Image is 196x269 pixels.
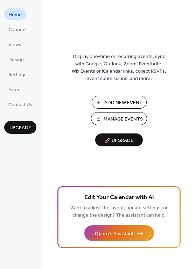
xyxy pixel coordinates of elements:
[8,41,21,49] span: Views
[91,112,147,125] button: Manage Events
[4,53,28,65] a: Design
[4,121,36,134] button: Upgrade
[84,193,154,203] span: Edit Your Calendar with AI
[8,11,22,19] span: Home
[4,99,36,110] a: Contact Us
[95,230,134,238] span: Open AI Assistant
[4,8,26,20] a: Home
[95,133,143,146] button: 🚀 Upgrade
[70,203,168,220] span: Want to adjust the layout, update settings, or change the design? The assistant can help.
[4,83,23,95] a: Form
[8,101,32,109] span: Contact Us
[84,225,154,241] button: Open AI Assistant
[8,56,24,64] span: Design
[99,136,139,145] span: 🚀 Upgrade
[104,116,143,123] span: Manage Events
[4,68,31,80] a: Settings
[8,71,27,79] span: Settings
[92,96,147,109] button: Add New Event
[4,38,26,50] a: Views
[4,23,31,35] a: Connect
[104,99,142,107] span: Add New Event
[9,124,31,132] span: Upgrade
[72,53,166,82] span: Display one-time or recurring events, sync with Google, Outlook, Zoom, Eventbrite, Wix Events or ...
[8,26,27,34] span: Connect
[8,86,19,94] span: Form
